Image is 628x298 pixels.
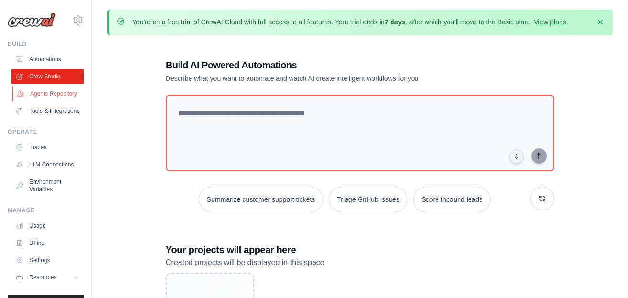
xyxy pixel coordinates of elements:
button: Get new suggestions [530,187,554,210]
div: Operate [8,128,84,136]
a: Usage [11,218,84,233]
button: Triage GitHub issues [329,187,407,212]
p: Created projects will be displayed in this space [166,256,554,269]
a: LLM Connections [11,157,84,172]
p: Describe what you want to automate and watch AI create intelligent workflows for you [166,74,487,83]
img: Logo [8,13,56,27]
button: Click to speak your automation idea [509,149,524,164]
a: Traces [11,140,84,155]
p: You're on a free trial of CrewAI Cloud with full access to all features. Your trial ends in , aft... [132,17,568,27]
div: Manage [8,207,84,214]
strong: 7 days [384,18,405,26]
a: Agents Repository [12,86,85,101]
a: Billing [11,235,84,251]
button: Summarize customer support tickets [199,187,323,212]
h1: Build AI Powered Automations [166,58,487,72]
a: Settings [11,253,84,268]
span: Resources [29,274,56,281]
a: Automations [11,52,84,67]
a: Crew Studio [11,69,84,84]
a: View plans [534,18,566,26]
a: Tools & Integrations [11,103,84,119]
a: Environment Variables [11,174,84,197]
button: Resources [11,270,84,285]
button: Score inbound leads [413,187,491,212]
div: Build [8,40,84,48]
h3: Your projects will appear here [166,243,554,256]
